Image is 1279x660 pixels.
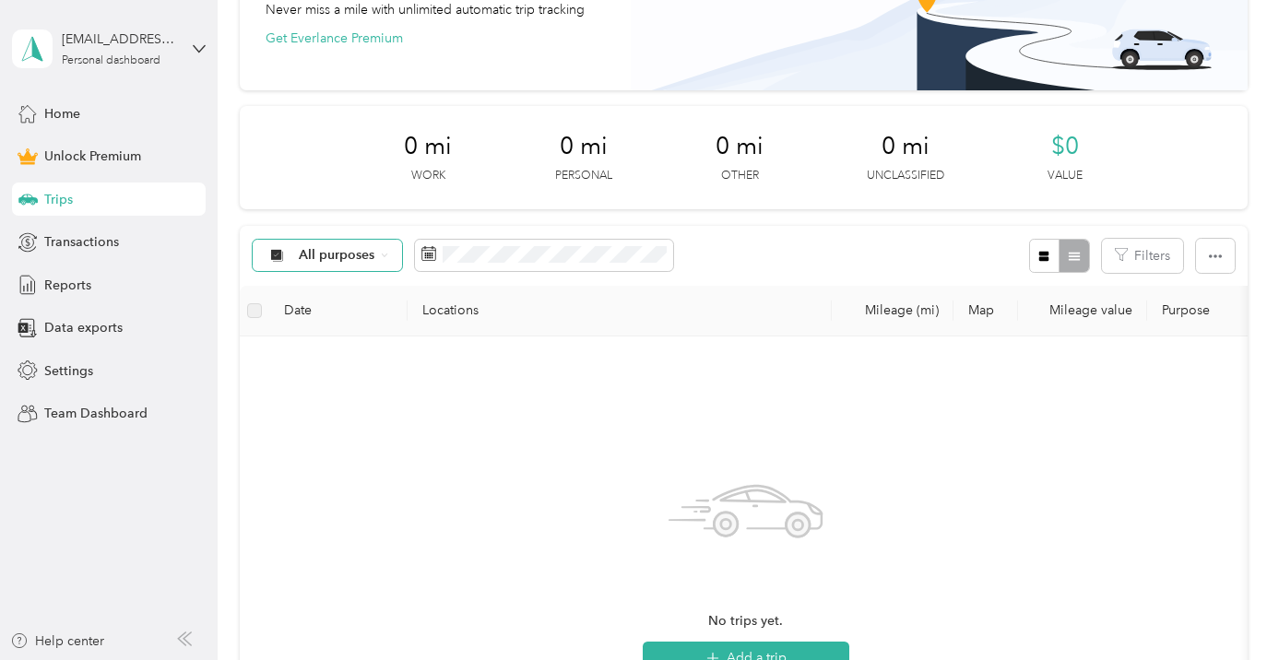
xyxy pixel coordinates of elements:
[44,276,91,295] span: Reports
[44,404,148,423] span: Team Dashboard
[44,232,119,252] span: Transactions
[44,147,141,166] span: Unlock Premium
[1048,168,1083,184] p: Value
[269,286,408,336] th: Date
[716,132,764,161] span: 0 mi
[411,168,445,184] p: Work
[1018,286,1147,336] th: Mileage value
[44,361,93,381] span: Settings
[560,132,608,161] span: 0 mi
[44,318,123,337] span: Data exports
[44,104,80,124] span: Home
[266,29,403,48] button: Get Everlance Premium
[953,286,1018,336] th: Map
[555,168,612,184] p: Personal
[867,168,944,184] p: Unclassified
[1102,239,1183,273] button: Filters
[708,611,783,631] span: No trips yet.
[62,55,160,66] div: Personal dashboard
[408,286,832,336] th: Locations
[721,168,759,184] p: Other
[882,132,930,161] span: 0 mi
[1176,557,1279,660] iframe: Everlance-gr Chat Button Frame
[299,249,375,262] span: All purposes
[62,29,177,49] div: [EMAIL_ADDRESS][DOMAIN_NAME]
[44,190,73,209] span: Trips
[10,631,104,651] button: Help center
[832,286,953,336] th: Mileage (mi)
[1051,132,1079,161] span: $0
[404,132,452,161] span: 0 mi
